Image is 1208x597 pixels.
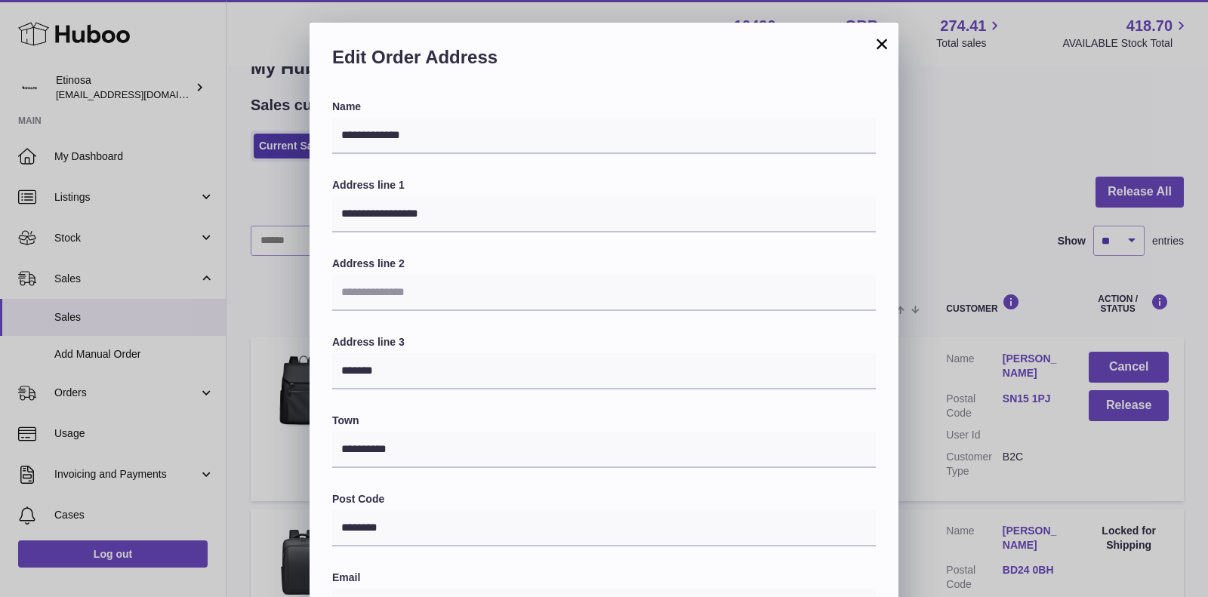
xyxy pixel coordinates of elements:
[332,257,876,271] label: Address line 2
[332,100,876,114] label: Name
[332,45,876,77] h2: Edit Order Address
[332,492,876,506] label: Post Code
[332,571,876,585] label: Email
[332,414,876,428] label: Town
[332,178,876,192] label: Address line 1
[332,335,876,349] label: Address line 3
[873,35,891,53] button: ×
